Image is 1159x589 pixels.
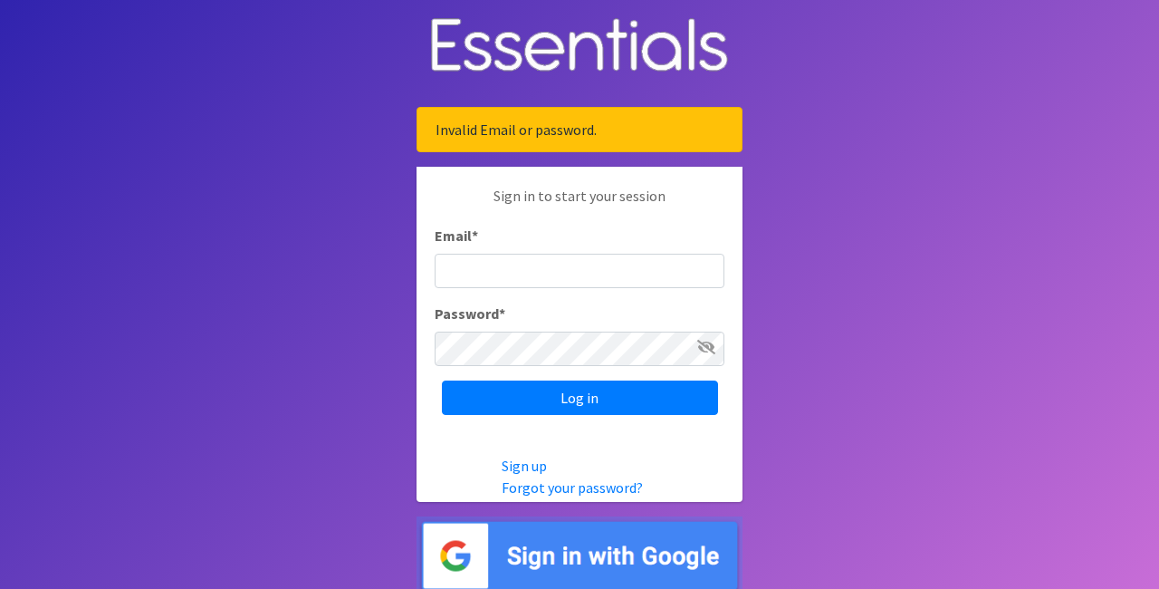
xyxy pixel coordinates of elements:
a: Sign up [502,457,547,475]
p: Sign in to start your session [435,185,724,225]
a: Forgot your password? [502,478,643,497]
label: Password [435,303,505,324]
div: Invalid Email or password. [417,107,742,152]
label: Email [435,225,478,246]
abbr: required [472,227,478,245]
abbr: required [499,304,505,323]
input: Log in [442,381,718,415]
